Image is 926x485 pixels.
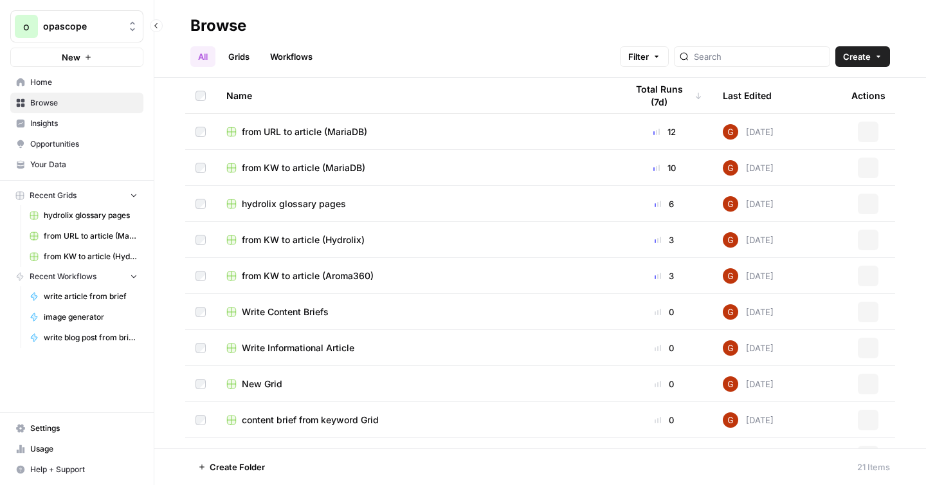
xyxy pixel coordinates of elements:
div: 0 [626,342,702,354]
div: [DATE] [723,412,774,428]
button: Recent Workflows [10,267,143,286]
img: pobvtkb4t1czagu00cqquhmopsq1 [723,160,738,176]
span: Filter [628,50,649,63]
div: 3 [626,270,702,282]
button: Recent Grids [10,186,143,205]
a: from KW to article (Hydrolix) [226,233,606,246]
a: Settings [10,418,143,439]
button: Help + Support [10,459,143,480]
span: Help + Support [30,464,138,475]
a: Grids [221,46,257,67]
a: Opportunities [10,134,143,154]
a: Write Content Briefs [226,306,606,318]
a: from URL to article (MariaDB) [24,226,143,246]
div: 10 [626,161,702,174]
div: [DATE] [723,340,774,356]
span: o [23,19,30,34]
span: from URL to article (MariaDB) [242,125,367,138]
div: [DATE] [723,376,774,392]
span: Browse [30,97,138,109]
a: hydrolix glossary pages [226,197,606,210]
span: image generator [44,311,138,323]
span: Home [30,77,138,88]
a: image generator [24,307,143,327]
img: pobvtkb4t1czagu00cqquhmopsq1 [723,376,738,392]
div: 0 [626,414,702,426]
span: Recent Workflows [30,271,96,282]
a: hydrolix glossary pages [24,205,143,226]
span: write blog post from brief (Aroma360) [44,332,138,343]
span: Create [843,50,871,63]
span: Opportunities [30,138,138,150]
div: 3 [626,233,702,246]
span: Create Folder [210,461,265,473]
img: pobvtkb4t1czagu00cqquhmopsq1 [723,304,738,320]
span: Insights [30,118,138,129]
a: from URL to article (MariaDB) [226,125,606,138]
a: write article from brief [24,286,143,307]
a: Workflows [262,46,320,67]
a: Insights [10,113,143,134]
span: content brief from keyword Grid [242,414,379,426]
div: [DATE] [723,448,774,464]
div: Name [226,78,606,113]
img: pobvtkb4t1czagu00cqquhmopsq1 [723,124,738,140]
div: [DATE] [723,232,774,248]
span: from KW to article (Aroma360) [242,270,374,282]
a: Write Informational Article [226,342,606,354]
button: Create Folder [190,457,273,477]
span: from KW to article (Hydrolix) [44,251,138,262]
span: hydrolix glossary pages [44,210,138,221]
div: Browse [190,15,246,36]
button: Filter [620,46,669,67]
span: New [62,51,80,64]
div: [DATE] [723,196,774,212]
span: Recent Grids [30,190,77,201]
span: Write Content Briefs [242,306,329,318]
span: from KW to article (Hydrolix) [242,233,365,246]
a: Usage [10,439,143,459]
input: Search [694,50,824,63]
a: All [190,46,215,67]
img: pobvtkb4t1czagu00cqquhmopsq1 [723,448,738,464]
img: pobvtkb4t1czagu00cqquhmopsq1 [723,340,738,356]
div: 0 [626,306,702,318]
img: pobvtkb4t1czagu00cqquhmopsq1 [723,412,738,428]
div: 0 [626,378,702,390]
div: [DATE] [723,268,774,284]
div: [DATE] [723,160,774,176]
img: pobvtkb4t1czagu00cqquhmopsq1 [723,196,738,212]
a: Your Data [10,154,143,175]
span: Your Data [30,159,138,170]
span: opascope [43,20,121,33]
button: Create [835,46,890,67]
a: write blog post from brief (Aroma360) [24,327,143,348]
div: [DATE] [723,124,774,140]
div: 12 [626,125,702,138]
button: Workspace: opascope [10,10,143,42]
a: from KW to article (MariaDB) [226,161,606,174]
div: Total Runs (7d) [626,78,702,113]
img: pobvtkb4t1czagu00cqquhmopsq1 [723,232,738,248]
span: hydrolix glossary pages [242,197,346,210]
div: Last Edited [723,78,772,113]
span: Write Informational Article [242,342,354,354]
span: from KW to article (MariaDB) [242,161,365,174]
button: New [10,48,143,67]
span: Usage [30,443,138,455]
a: Home [10,72,143,93]
a: New Grid [226,378,606,390]
img: pobvtkb4t1czagu00cqquhmopsq1 [723,268,738,284]
div: [DATE] [723,304,774,320]
span: New Grid [242,378,282,390]
span: write article from brief [44,291,138,302]
a: Browse [10,93,143,113]
a: content brief from keyword Grid [226,414,606,426]
div: Actions [851,78,885,113]
a: from KW to article (Hydrolix) [24,246,143,267]
div: 6 [626,197,702,210]
span: Settings [30,423,138,434]
span: from URL to article (MariaDB) [44,230,138,242]
div: 21 Items [857,461,890,473]
a: from KW to article (Aroma360) [226,270,606,282]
